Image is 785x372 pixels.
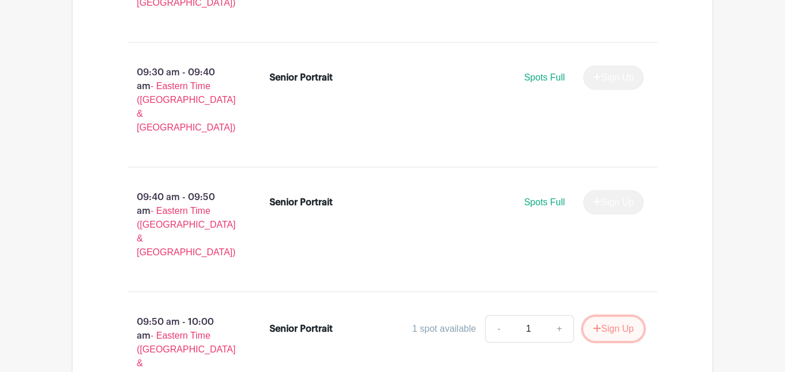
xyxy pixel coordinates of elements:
[524,197,565,207] span: Spots Full
[583,317,644,341] button: Sign Up
[270,322,333,336] div: Senior Portrait
[412,322,476,336] div: 1 spot available
[545,315,574,343] a: +
[137,206,236,257] span: - Eastern Time ([GEOGRAPHIC_DATA] & [GEOGRAPHIC_DATA])
[524,72,565,82] span: Spots Full
[270,195,333,209] div: Senior Portrait
[109,61,251,139] p: 09:30 am - 09:40 am
[109,186,251,264] p: 09:40 am - 09:50 am
[270,71,333,85] div: Senior Portrait
[485,315,511,343] a: -
[137,81,236,132] span: - Eastern Time ([GEOGRAPHIC_DATA] & [GEOGRAPHIC_DATA])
